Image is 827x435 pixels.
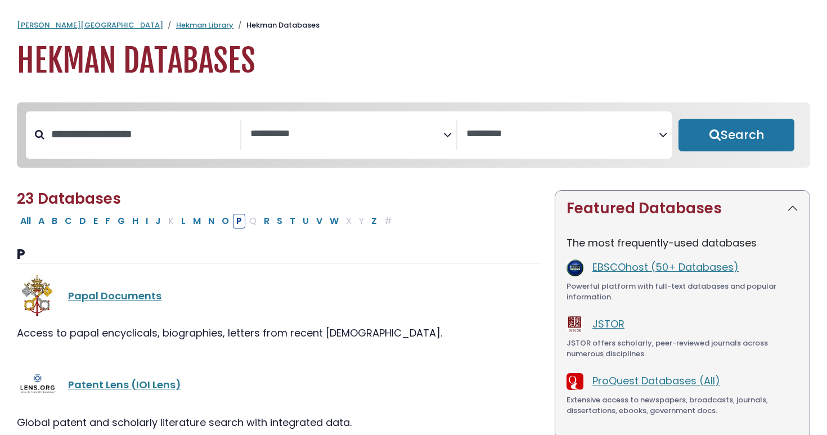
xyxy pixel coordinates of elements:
button: Filter Results J [152,214,164,228]
button: Filter Results I [142,214,151,228]
button: Filter Results E [90,214,101,228]
div: Global patent and scholarly literature search with integrated data. [17,415,541,430]
button: Filter Results U [299,214,312,228]
a: Patent Lens (IOI Lens) [68,378,181,392]
a: ProQuest Databases (All) [592,374,720,388]
a: JSTOR [592,317,624,331]
button: Filter Results H [129,214,142,228]
button: Filter Results A [35,214,48,228]
input: Search database by title or keyword [44,125,240,143]
span: 23 Databases [17,189,121,209]
button: Submit for Search Results [678,119,794,151]
button: Filter Results S [273,214,286,228]
textarea: Search [250,128,443,140]
button: Filter Results M [190,214,204,228]
div: Alpha-list to filter by first letter of database name [17,213,397,227]
textarea: Search [466,128,659,140]
a: Hekman Library [176,20,233,30]
a: Papal Documents [68,289,161,303]
div: JSTOR offers scholarly, peer-reviewed journals across numerous disciplines. [567,338,798,360]
button: Filter Results F [102,214,114,228]
nav: Search filters [17,102,810,168]
h1: Hekman Databases [17,42,810,80]
button: Filter Results P [233,214,245,228]
nav: breadcrumb [17,20,810,31]
button: Featured Databases [555,191,810,226]
button: Filter Results Z [368,214,380,228]
button: Filter Results B [48,214,61,228]
button: Filter Results D [76,214,89,228]
div: Powerful platform with full-text databases and popular information. [567,281,798,303]
p: The most frequently-used databases [567,235,798,250]
a: [PERSON_NAME][GEOGRAPHIC_DATA] [17,20,163,30]
button: Filter Results C [61,214,75,228]
button: Filter Results O [218,214,232,228]
button: Filter Results W [326,214,342,228]
button: Filter Results T [286,214,299,228]
a: EBSCOhost (50+ Databases) [592,260,739,274]
button: Filter Results V [313,214,326,228]
div: Extensive access to newspapers, broadcasts, journals, dissertations, ebooks, government docs. [567,394,798,416]
button: Filter Results R [260,214,273,228]
button: Filter Results N [205,214,218,228]
h3: P [17,246,541,263]
div: Access to papal encyclicals, biographies, letters from recent [DEMOGRAPHIC_DATA]. [17,325,541,340]
button: Filter Results G [114,214,128,228]
li: Hekman Databases [233,20,320,31]
button: All [17,214,34,228]
button: Filter Results L [178,214,189,228]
